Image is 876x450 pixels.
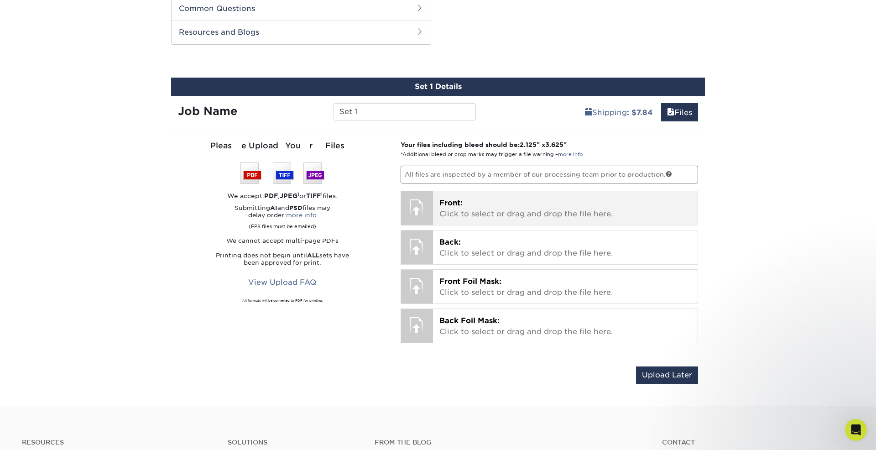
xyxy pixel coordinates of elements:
div: Creating Print-Ready Files [13,242,169,259]
strong: AI [270,204,277,211]
strong: PDF [264,192,278,199]
strong: Job Name [178,105,237,118]
span: files [667,108,674,117]
span: 2.125 [520,141,537,148]
span: shipping [585,108,592,117]
span: Home [20,308,41,314]
img: We accept: PSD, TIFF, or JPEG (JPG) [240,162,324,184]
p: We cannot accept multi-page PDFs [178,237,387,245]
a: View Upload FAQ [242,274,322,291]
img: logo [18,18,79,31]
h4: Resources [22,439,214,446]
p: Printing does not begin until sets have been approved for print. [178,252,387,267]
small: (EPS files must be emailed) [249,219,316,230]
img: Profile image for JenM [132,15,151,33]
img: Profile image for Avery [19,129,37,147]
div: Print Order Status [13,225,169,242]
div: Recent message [19,115,164,125]
span: Front: [439,199,463,207]
div: Estimated Delivery Policy [19,279,153,289]
b: : $7.84 [627,108,653,117]
span: Back Foil Mask: [439,316,500,325]
img: Profile image for Brent [98,15,116,33]
div: Estimated Delivery Policy [13,276,169,293]
p: Click to select or drag and drop the file here. [439,237,692,259]
div: • 2h ago [95,138,121,147]
a: Contact [662,439,854,446]
div: Creating Print-Ready Files [19,246,153,255]
strong: TIFF [306,192,321,199]
img: Profile image for Irene [115,15,133,33]
strong: JPEG [280,192,297,199]
h2: Resources and Blogs [172,20,431,44]
sup: 1 [297,191,299,197]
p: How can we help? [18,80,164,96]
a: more info [286,212,317,219]
h4: From the Blog [375,439,638,446]
div: All formats will be converted to PDF for printing. [178,298,387,303]
p: All files are inspected by a member of our processing team prior to production. [401,166,699,183]
strong: Your files including bleed should be: " x " [401,141,567,148]
div: Profile image for AveryRate your conversation[PERSON_NAME]•2h ago [10,121,173,155]
div: Recent messageProfile image for AveryRate your conversation[PERSON_NAME]•2h ago [9,107,173,155]
p: Click to select or drag and drop the file here. [439,315,692,337]
iframe: Intercom live chat [845,419,867,441]
h4: Solutions [228,439,361,446]
span: Search for help [19,208,74,217]
span: Messages [76,308,107,314]
small: *Additional bleed or crop marks may trigger a file warning – [401,152,583,157]
strong: PSD [289,204,302,211]
div: Send us a messageWe typically reply in a few minutes [9,160,173,194]
div: Shipping Information and Services [19,262,153,272]
div: [PERSON_NAME] [41,138,94,147]
div: Set 1 Details [171,78,705,96]
p: Click to select or drag and drop the file here. [439,276,692,298]
div: Please Upload Your Files [178,140,387,152]
button: Messages [61,285,121,321]
div: We accept: , or files. [178,191,387,200]
div: Send us a message [19,167,152,177]
a: more info [558,152,583,157]
input: Upload Later [636,366,698,384]
span: Back: [439,238,461,246]
div: Close [157,15,173,31]
sup: 1 [241,298,242,301]
button: Search for help [13,203,169,221]
span: Help [145,308,159,314]
div: Shipping Information and Services [13,259,169,276]
p: Submitting and files may delay order: [178,204,387,230]
input: Enter a job name [334,103,475,120]
div: We typically reply in a few minutes [19,177,152,187]
a: Files [661,103,698,121]
p: Click to select or drag and drop the file here. [439,198,692,220]
p: Hi [PERSON_NAME] [18,65,164,80]
sup: 1 [321,191,323,197]
a: Shipping: $7.84 [579,103,659,121]
div: Print Order Status [19,229,153,238]
span: 3.625 [545,141,563,148]
span: Front Foil Mask: [439,277,501,286]
strong: ALL [307,252,319,259]
button: Help [122,285,182,321]
span: Rate your conversation [41,129,115,136]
